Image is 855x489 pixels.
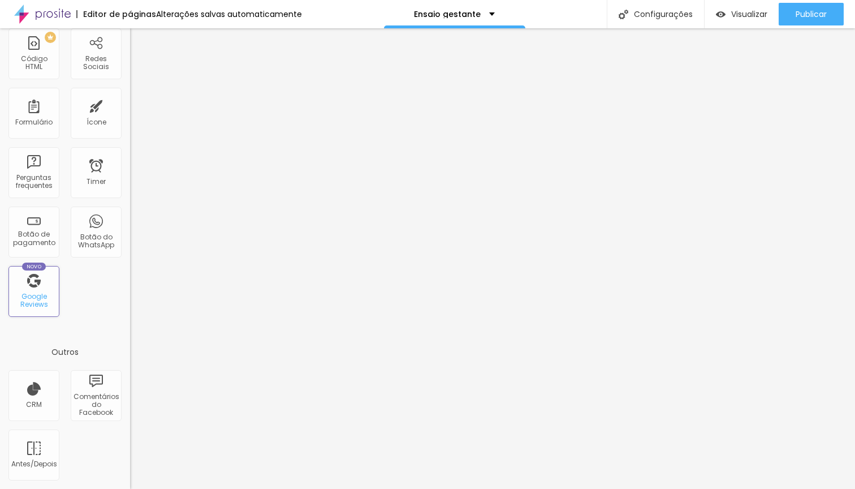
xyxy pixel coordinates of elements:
iframe: Editor [130,28,855,489]
div: Novo [22,263,46,271]
div: Antes/Depois [11,460,56,468]
div: Redes Sociais [74,55,118,71]
div: Ícone [87,118,106,126]
div: Botão do WhatsApp [74,233,118,250]
div: Comentários do Facebook [74,393,118,417]
img: view-1.svg [716,10,726,19]
div: Alterações salvas automaticamente [156,10,302,18]
div: CRM [26,401,42,409]
div: Perguntas frequentes [11,174,56,190]
p: Ensaio gestante [414,10,481,18]
span: Visualizar [731,10,767,19]
div: Formulário [15,118,53,126]
img: Icone [619,10,628,19]
button: Publicar [779,3,844,25]
button: Visualizar [705,3,779,25]
span: Publicar [796,10,827,19]
div: Google Reviews [11,293,56,309]
div: Editor de páginas [76,10,156,18]
div: Código HTML [11,55,56,71]
div: Timer [87,178,106,186]
div: Botão de pagamento [11,230,56,247]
